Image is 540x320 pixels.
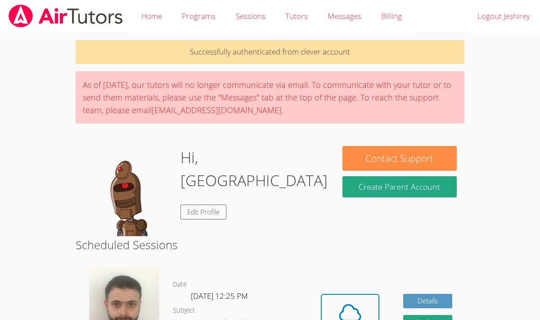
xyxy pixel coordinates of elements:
p: Successfully authenticated from clever account [76,40,464,64]
img: default.png [83,146,173,236]
a: Details [403,294,453,309]
button: Create Parent Account [342,176,456,197]
h2: Scheduled Sessions [76,236,464,253]
span: Messages [328,11,361,21]
h1: Hi, [GEOGRAPHIC_DATA] [180,146,328,192]
span: [DATE] 12:25 PM [191,291,248,301]
img: airtutors_banner-c4298cdbf04f3fff15de1276eac7730deb9818008684d7c2e4769d2f7ddbe033.png [8,5,124,27]
div: As of [DATE], our tutors will no longer communicate via email. To communicate with your tutor or ... [76,71,464,123]
a: Edit Profile [180,205,226,219]
button: Contact Support [342,146,456,171]
dt: Subject [173,305,195,316]
dt: Date [173,279,187,290]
